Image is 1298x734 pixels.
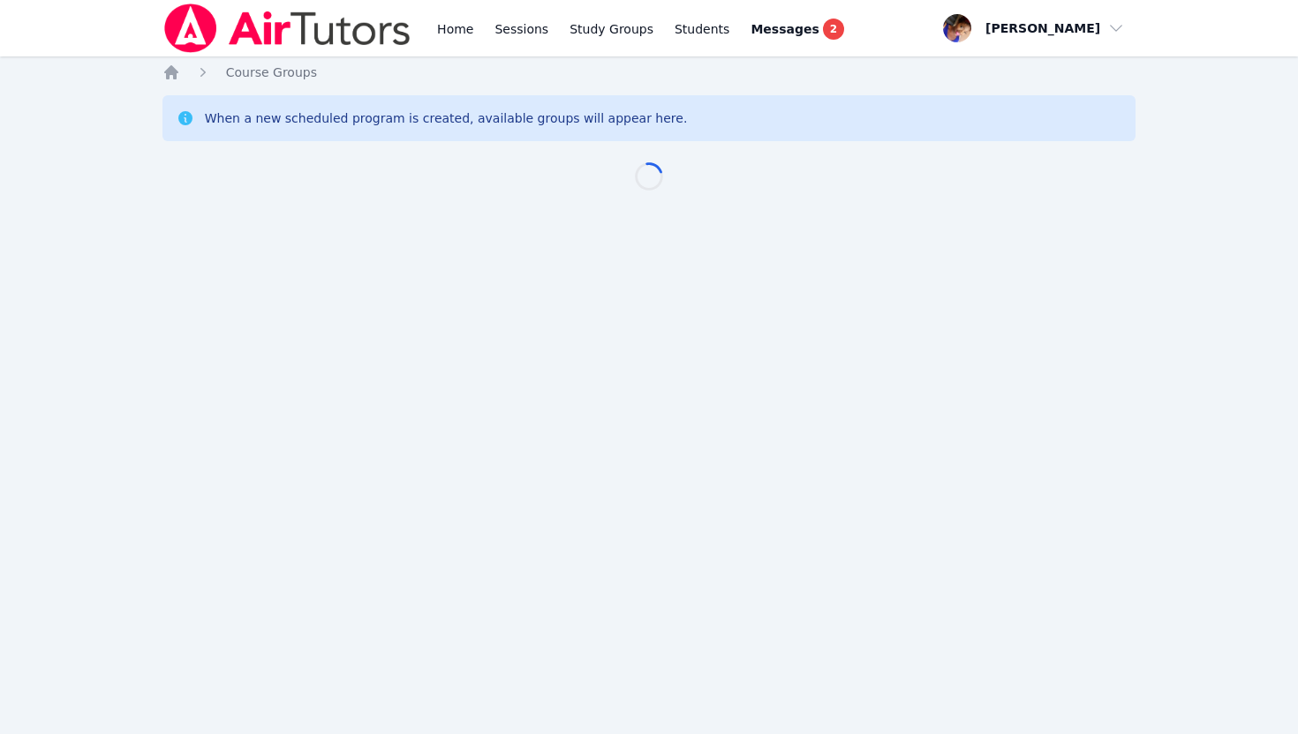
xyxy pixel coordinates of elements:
[226,65,317,79] span: Course Groups
[226,64,317,81] a: Course Groups
[823,19,844,40] span: 2
[751,20,819,38] span: Messages
[205,109,688,127] div: When a new scheduled program is created, available groups will appear here.
[162,64,1136,81] nav: Breadcrumb
[162,4,412,53] img: Air Tutors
